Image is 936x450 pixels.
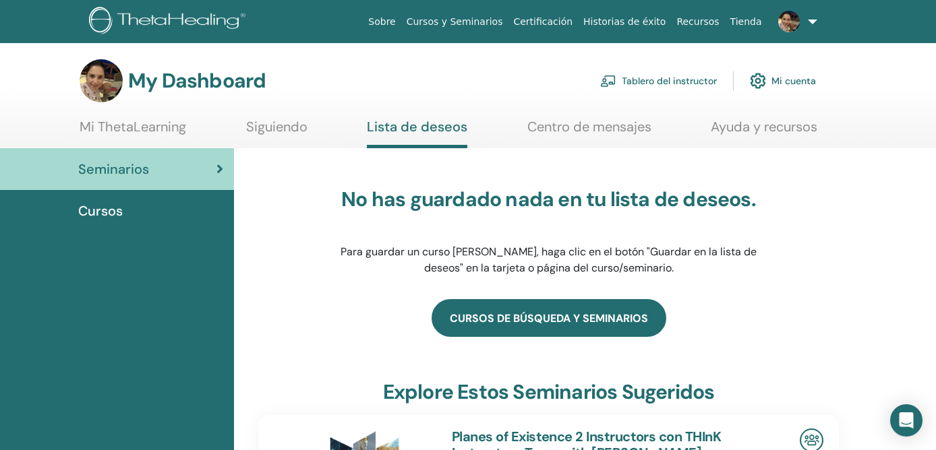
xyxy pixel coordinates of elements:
[725,9,767,34] a: Tienda
[750,66,816,96] a: Mi cuenta
[80,59,123,102] img: default.jpg
[401,9,508,34] a: Cursos y Seminarios
[337,187,761,212] h3: No has guardado nada en tu lista de deseos.
[89,7,250,37] img: logo.png
[432,299,666,337] a: Cursos de búsqueda y seminarios
[778,11,800,32] img: default.jpg
[78,159,149,179] span: Seminarios
[600,66,717,96] a: Tablero del instructor
[711,119,817,145] a: Ayuda y recursos
[600,75,616,87] img: chalkboard-teacher.svg
[80,119,186,145] a: Mi ThetaLearning
[246,119,308,145] a: Siguiendo
[750,69,766,92] img: cog.svg
[508,9,578,34] a: Certificación
[367,119,467,148] a: Lista de deseos
[363,9,401,34] a: Sobre
[128,69,266,93] h3: My Dashboard
[383,380,715,404] h3: Explore estos seminarios sugeridos
[527,119,651,145] a: Centro de mensajes
[337,244,761,276] p: Para guardar un curso [PERSON_NAME], haga clic en el botón "Guardar en la lista de deseos" en la ...
[671,9,724,34] a: Recursos
[890,404,923,437] div: Open Intercom Messenger
[578,9,671,34] a: Historias de éxito
[78,201,123,221] span: Cursos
